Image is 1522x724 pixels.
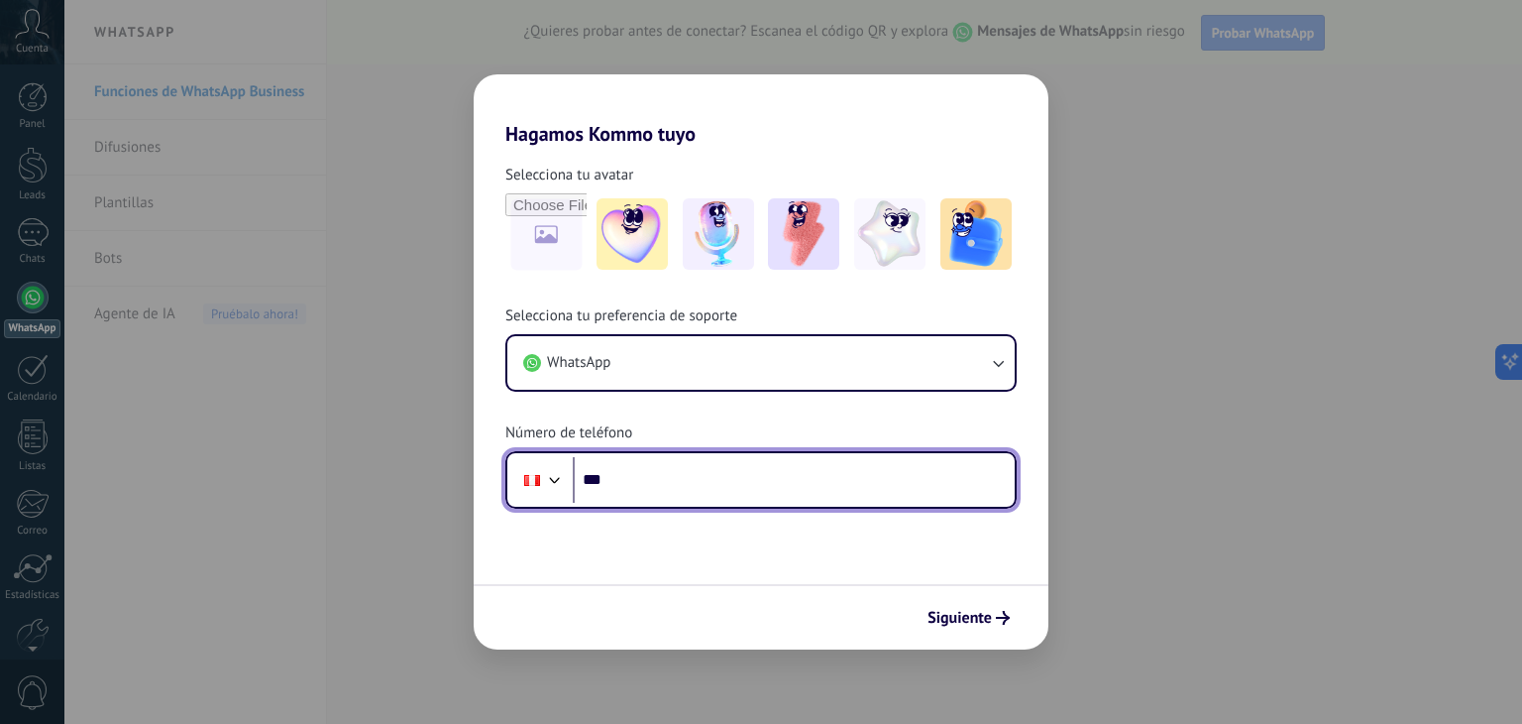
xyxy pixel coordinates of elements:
img: -4.jpeg [854,198,925,270]
img: -3.jpeg [768,198,839,270]
span: Siguiente [927,611,992,625]
span: WhatsApp [547,353,610,373]
img: -1.jpeg [597,198,668,270]
h2: Hagamos Kommo tuyo [474,74,1048,146]
img: -2.jpeg [683,198,754,270]
img: -5.jpeg [940,198,1012,270]
span: Número de teléfono [505,423,632,443]
div: Peru: + 51 [513,459,551,501]
span: Selecciona tu preferencia de soporte [505,306,737,326]
button: Siguiente [919,601,1019,635]
button: WhatsApp [507,336,1015,390]
span: Selecciona tu avatar [505,166,633,185]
